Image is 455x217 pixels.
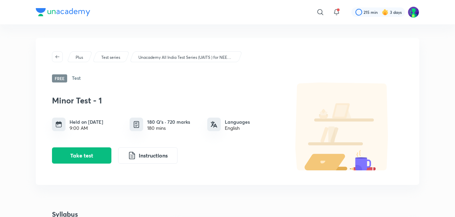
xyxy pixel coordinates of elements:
[138,54,233,61] p: Unacademy All India Test Series (UAITS ) for NEET UG - Droppers
[147,125,190,131] div: 180 mins
[225,125,250,131] div: English
[211,121,217,128] img: languages
[382,9,389,16] img: streak
[75,54,84,61] a: Plus
[52,74,67,82] span: Free
[147,118,190,125] h6: 180 Q’s · 720 marks
[72,74,81,82] h6: Test
[100,54,122,61] a: Test series
[282,82,403,170] img: default
[52,96,278,105] h3: Minor Test - 1
[52,147,111,164] button: Take test
[101,54,120,61] p: Test series
[128,151,136,160] img: instruction
[36,8,90,16] img: Company Logo
[118,147,178,164] button: Instructions
[70,125,103,131] div: 9:00 AM
[137,54,234,61] a: Unacademy All India Test Series (UAITS ) for NEET UG - Droppers
[225,118,250,125] h6: Languages
[55,121,62,128] img: timing
[132,120,141,129] img: quiz info
[70,118,103,125] h6: Held on [DATE]
[408,6,419,18] img: Kaushiki Srivastava
[76,54,83,61] p: Plus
